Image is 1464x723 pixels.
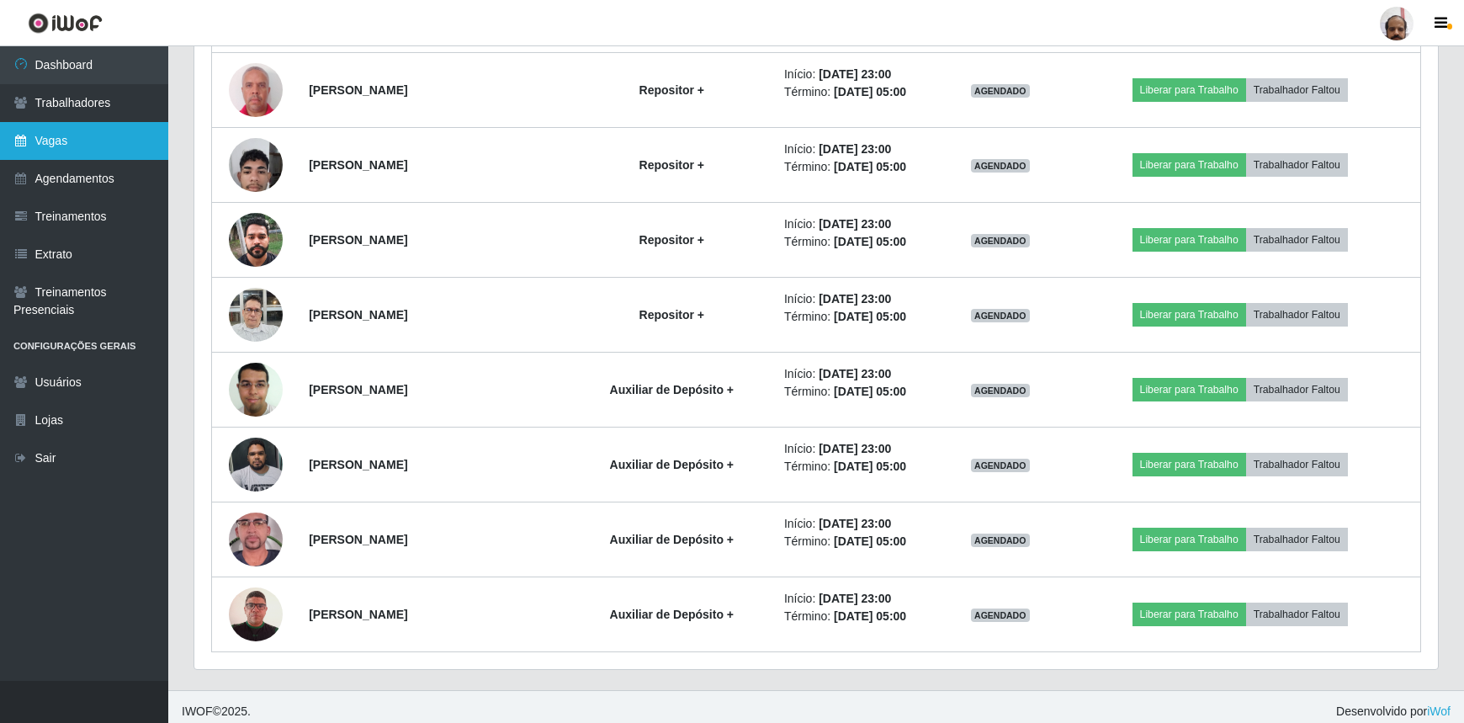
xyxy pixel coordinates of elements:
strong: Repositor + [639,308,704,322]
time: [DATE] 23:00 [819,67,891,81]
span: AGENDADO [971,159,1030,173]
time: [DATE] 05:00 [834,385,906,398]
button: Liberar para Trabalho [1132,528,1246,551]
time: [DATE] 23:00 [819,592,891,605]
strong: Auxiliar de Depósito + [610,383,734,396]
button: Trabalhador Faltou [1246,378,1348,401]
button: Trabalhador Faltou [1246,453,1348,476]
strong: Repositor + [639,158,704,172]
li: Início: [784,290,931,308]
button: Liberar para Trabalho [1132,603,1246,626]
li: Término: [784,308,931,326]
li: Término: [784,83,931,101]
button: Liberar para Trabalho [1132,153,1246,177]
li: Início: [784,215,931,233]
li: Início: [784,141,931,158]
button: Trabalhador Faltou [1246,153,1348,177]
li: Início: [784,365,931,383]
button: Trabalhador Faltou [1246,228,1348,252]
li: Início: [784,440,931,458]
button: Liberar para Trabalho [1132,228,1246,252]
strong: [PERSON_NAME] [309,158,407,172]
strong: [PERSON_NAME] [309,533,407,546]
strong: [PERSON_NAME] [309,383,407,396]
time: [DATE] 05:00 [834,310,906,323]
time: [DATE] 05:00 [834,534,906,548]
img: CoreUI Logo [28,13,103,34]
button: Trabalhador Faltou [1246,603,1348,626]
time: [DATE] 23:00 [819,217,891,231]
li: Início: [784,590,931,608]
button: Liberar para Trabalho [1132,453,1246,476]
time: [DATE] 23:00 [819,142,891,156]
li: Término: [784,383,931,401]
li: Término: [784,458,931,476]
strong: [PERSON_NAME] [309,233,407,247]
span: AGENDADO [971,234,1030,247]
span: IWOF [182,704,213,718]
span: Desenvolvido por [1336,703,1451,720]
span: AGENDADO [971,384,1030,397]
li: Início: [784,66,931,83]
img: 1749158606538.jpeg [229,60,283,120]
button: Liberar para Trabalho [1132,378,1246,401]
span: AGENDADO [971,84,1030,98]
time: [DATE] 23:00 [819,442,891,455]
li: Término: [784,608,931,625]
strong: [PERSON_NAME] [309,83,407,97]
li: Início: [784,515,931,533]
img: 1758802136118.jpeg [229,279,283,350]
time: [DATE] 05:00 [834,609,906,623]
img: 1756755048202.jpeg [229,204,283,275]
time: [DATE] 23:00 [819,367,891,380]
time: [DATE] 05:00 [834,160,906,173]
span: AGENDADO [971,534,1030,547]
span: AGENDADO [971,459,1030,472]
button: Trabalhador Faltou [1246,303,1348,327]
time: [DATE] 05:00 [834,460,906,473]
strong: Auxiliar de Depósito + [610,458,734,471]
span: AGENDADO [971,309,1030,322]
strong: Repositor + [639,233,704,247]
time: [DATE] 05:00 [834,235,906,248]
time: [DATE] 23:00 [819,517,891,530]
img: 1718553093069.jpeg [229,428,283,500]
span: © 2025 . [182,703,251,720]
strong: [PERSON_NAME] [309,308,407,322]
strong: [PERSON_NAME] [309,608,407,621]
img: 1746617717288.jpeg [229,492,283,587]
button: Liberar para Trabalho [1132,78,1246,102]
a: iWof [1427,704,1451,718]
li: Término: [784,158,931,176]
strong: Repositor + [639,83,704,97]
button: Liberar para Trabalho [1132,303,1246,327]
button: Trabalhador Faltou [1246,78,1348,102]
time: [DATE] 23:00 [819,292,891,306]
img: 1602822418188.jpeg [229,354,283,425]
strong: [PERSON_NAME] [309,458,407,471]
strong: Auxiliar de Depósito + [610,533,734,546]
li: Término: [784,233,931,251]
li: Término: [784,533,931,550]
img: 1754224796646.jpeg [229,129,283,200]
button: Trabalhador Faltou [1246,528,1348,551]
span: AGENDADO [971,609,1030,622]
strong: Auxiliar de Depósito + [610,608,734,621]
img: 1746885131832.jpeg [229,576,283,653]
time: [DATE] 05:00 [834,85,906,98]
